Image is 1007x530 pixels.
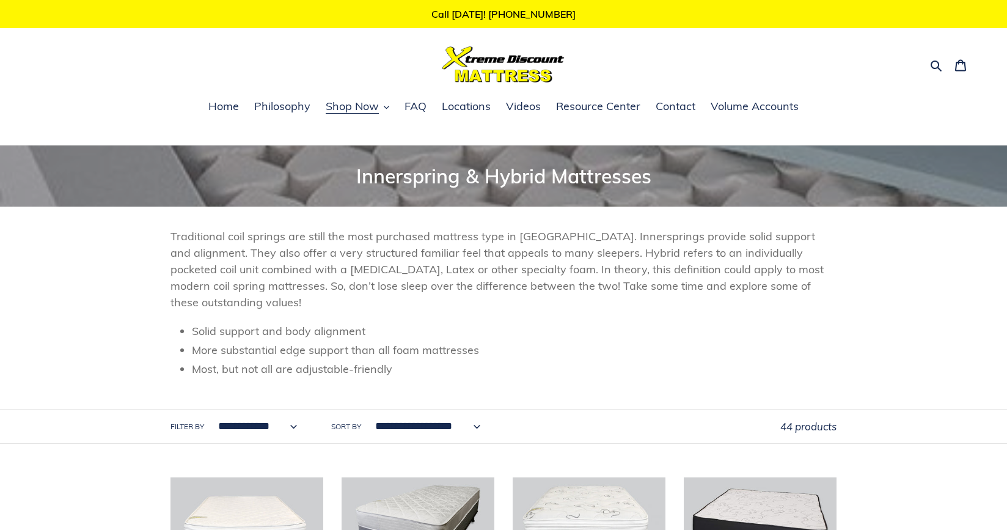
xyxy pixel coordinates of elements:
span: Locations [442,99,491,114]
a: Resource Center [550,98,646,116]
span: FAQ [405,99,427,114]
span: Contact [656,99,695,114]
li: More substantial edge support than all foam mattresses [192,342,837,358]
span: Philosophy [254,99,310,114]
span: Videos [506,99,541,114]
li: Most, but not all are adjustable-friendly [192,361,837,377]
label: Filter by [170,421,204,432]
a: Home [202,98,245,116]
a: Volume Accounts [705,98,805,116]
a: Contact [650,98,701,116]
span: 44 products [780,420,837,433]
span: Home [208,99,239,114]
li: Solid support and body alignment [192,323,837,339]
a: FAQ [398,98,433,116]
span: Shop Now [326,99,379,114]
label: Sort by [331,421,361,432]
a: Videos [500,98,547,116]
span: Volume Accounts [711,99,799,114]
p: Traditional coil springs are still the most purchased mattress type in [GEOGRAPHIC_DATA]. Innersp... [170,228,837,311]
span: Resource Center [556,99,640,114]
a: Philosophy [248,98,317,116]
button: Shop Now [320,98,395,116]
img: Xtreme Discount Mattress [442,46,565,83]
a: Locations [436,98,497,116]
span: Innerspring & Hybrid Mattresses [356,164,651,188]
